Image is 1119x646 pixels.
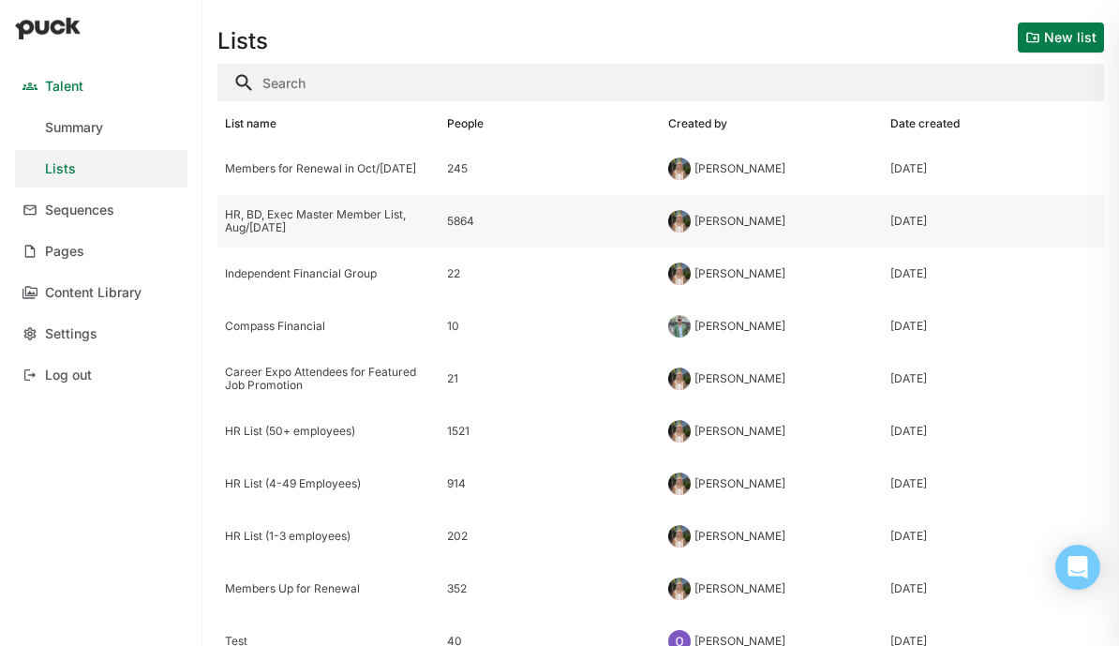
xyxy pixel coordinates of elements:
[694,582,785,595] div: [PERSON_NAME]
[890,320,927,333] div: [DATE]
[694,267,785,280] div: [PERSON_NAME]
[694,530,785,543] div: [PERSON_NAME]
[694,215,785,228] div: [PERSON_NAME]
[890,162,927,175] div: [DATE]
[45,161,76,177] div: Lists
[225,477,432,490] div: HR List (4-49 Employees)
[447,117,484,130] div: People
[225,117,276,130] div: List name
[694,162,785,175] div: [PERSON_NAME]
[15,109,187,146] a: Summary
[447,162,654,175] div: 245
[225,208,432,235] div: HR, BD, Exec Master Member List, Aug/[DATE]
[447,372,654,385] div: 21
[15,315,187,353] a: Settings
[45,285,142,301] div: Content Library
[45,368,92,383] div: Log out
[225,267,432,280] div: Independent Financial Group
[217,30,268,53] h1: Lists
[694,425,785,438] div: [PERSON_NAME]
[225,530,432,543] div: HR List (1-3 employees)
[890,582,927,595] div: [DATE]
[890,215,927,228] div: [DATE]
[890,372,927,385] div: [DATE]
[1018,23,1104,53] button: New list
[15,274,187,311] a: Content Library
[225,425,432,438] div: HR List (50+ employees)
[225,162,432,175] div: Members for Renewal in Oct/[DATE]
[668,117,727,130] div: Created by
[447,425,654,438] div: 1521
[45,120,103,136] div: Summary
[890,267,927,280] div: [DATE]
[890,530,927,543] div: [DATE]
[15,150,187,188] a: Lists
[45,326,97,342] div: Settings
[15,191,187,229] a: Sequences
[45,79,83,95] div: Talent
[447,320,654,333] div: 10
[694,477,785,490] div: [PERSON_NAME]
[694,372,785,385] div: [PERSON_NAME]
[15,233,187,270] a: Pages
[447,530,654,543] div: 202
[225,366,432,393] div: Career Expo Attendees for Featured Job Promotion
[15,68,187,105] a: Talent
[447,477,654,490] div: 914
[890,425,927,438] div: [DATE]
[225,320,432,333] div: Compass Financial
[447,215,654,228] div: 5864
[45,203,114,218] div: Sequences
[890,117,960,130] div: Date created
[694,320,785,333] div: [PERSON_NAME]
[217,64,1104,101] input: Search
[45,244,84,260] div: Pages
[225,582,432,595] div: Members Up for Renewal
[447,582,654,595] div: 352
[1055,545,1100,590] div: Open Intercom Messenger
[447,267,654,280] div: 22
[890,477,927,490] div: [DATE]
